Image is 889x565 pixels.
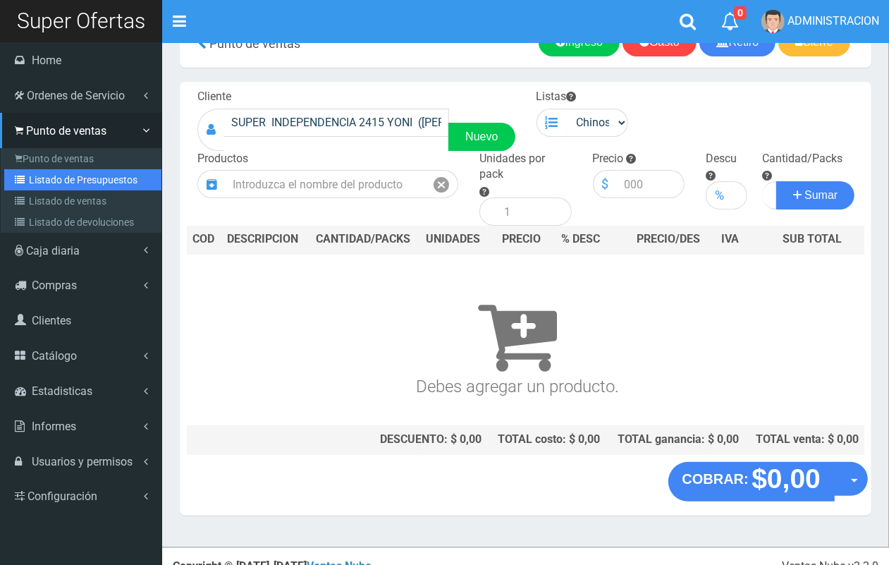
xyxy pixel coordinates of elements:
label: Descu [706,151,737,167]
label: Listas [537,89,577,105]
div: TOTAL venta: $ 0,00 [750,432,859,448]
span: Ordenes de Servicio [27,89,125,102]
a: Listado de Presupuestos [4,169,161,190]
span: ADMINISTRACION [787,14,879,28]
h3: Debes agregar un producto. [192,274,842,396]
span: 0 [734,6,747,20]
a: Listado de devoluciones [4,212,161,233]
label: Cantidad/Packs [762,151,842,167]
span: SUB TOTAL [783,231,842,248]
div: % [706,181,732,209]
th: COD [187,226,221,254]
th: CANTIDAD/PACKS [308,226,419,254]
span: Compras [32,279,77,292]
th: DES [221,226,307,254]
strong: $0,00 [752,463,821,494]
span: Punto de ventas [209,36,300,51]
strong: COBRAR: [682,471,749,487]
input: Introduzca el nombre del producto [226,170,425,198]
label: Unidades por pack [479,151,571,183]
span: % DESC [562,232,601,245]
span: Punto de ventas [26,124,106,138]
input: 000 [618,170,685,198]
label: Productos [197,151,248,167]
div: TOTAL ganancia: $ 0,00 [612,432,740,448]
span: Caja diaria [26,244,80,257]
a: Nuevo [448,123,515,151]
span: Configuración [27,490,97,503]
a: Listado de ventas [4,190,161,212]
span: Super Ofertas [17,8,145,33]
span: Usuarios y permisos [32,455,133,468]
span: Clientes [32,314,71,327]
label: Precio [593,151,624,167]
button: COBRAR: $0,00 [668,462,835,502]
label: Cliente [197,89,231,105]
input: Consumidor Final [224,109,449,137]
th: UNIDADES [419,226,487,254]
div: TOTAL costo: $ 0,00 [493,432,601,448]
span: PRECIO/DES [637,232,700,245]
span: CRIPCION [247,232,298,245]
button: Sumar [776,181,855,209]
span: Informes [32,420,76,433]
div: DESCUENTO: $ 0,00 [314,432,482,448]
a: Punto de ventas [4,148,161,169]
span: Catálogo [32,349,77,363]
span: Home [32,54,61,67]
input: 000 [732,181,747,209]
span: PRECIO [502,231,541,248]
span: Estadisticas [32,384,92,398]
span: Sumar [804,189,838,201]
img: User Image [761,10,785,33]
input: 1 [497,198,571,226]
div: $ [593,170,618,198]
span: IVA [721,232,739,245]
input: Cantidad [762,181,777,209]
